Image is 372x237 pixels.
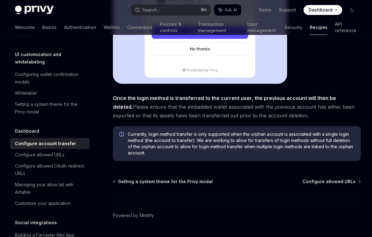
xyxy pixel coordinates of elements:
a: Setting a system theme for the Privy modal [10,99,90,117]
a: Powered by Mintlify [113,212,154,219]
a: Configure allowed URLs [302,178,360,185]
button: Search...⌘K [131,4,211,16]
strong: Once the login method is transferred to the current user, the previous account will then be deleted. [113,95,336,110]
a: Customize your application [10,198,90,209]
a: Dashboard [304,5,342,15]
button: Toggle dark mode [347,5,357,15]
a: Policies & controls [160,20,190,35]
h5: Dashboard [15,127,39,135]
span: ⌘ K [201,7,207,12]
span: Currently, login method transfer is only supported when the orphan account is associated with a s... [128,131,355,156]
div: Configure allowed OAuth redirect URLs [15,162,86,177]
div: Configuring wallet confirmation modals [15,71,86,86]
a: Configure allowed OAuth redirect URLs [10,160,90,179]
svg: Info [119,132,125,138]
a: Support [279,7,296,13]
span: Setting a system theme for the Privy modal [118,178,213,185]
a: Managing your allow list with Airtable [10,179,90,198]
h5: Social integrations [15,219,57,226]
a: Recipes [310,20,328,35]
a: Demo [259,7,272,13]
a: Welcome [15,20,35,35]
a: Security [285,20,302,35]
span: Configure allowed URLs [302,178,356,185]
a: Connectors [127,20,152,35]
span: Ask AI [225,7,237,13]
a: API reference [335,20,357,35]
div: Whitelabel [15,89,37,97]
span: Dashboard [309,7,332,13]
a: Basics [42,20,57,35]
span: Please ensure that the embedded wallet associated with the previous account has either been expor... [113,94,361,120]
a: Configure allowed URLs [10,149,90,160]
a: Transaction management [198,20,240,35]
a: Wallets [104,20,120,35]
a: Authentication [64,20,96,35]
a: Configuring wallet confirmation modals [10,69,90,88]
div: Configure account transfer [15,140,76,147]
div: Managing your allow list with Airtable [15,181,86,196]
a: Setting a system theme for the Privy modal [114,178,213,185]
a: Configure account transfer [10,138,90,149]
a: User management [247,20,277,35]
div: Search... [142,6,160,14]
img: dark logo [15,6,53,14]
div: Setting a system theme for the Privy modal [15,101,86,116]
div: Customize your application [15,200,71,207]
h5: UI customization and whitelabeling [15,51,90,66]
div: Configure allowed URLs [15,151,64,159]
button: Ask AI [214,4,241,16]
a: Whitelabel [10,88,90,99]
